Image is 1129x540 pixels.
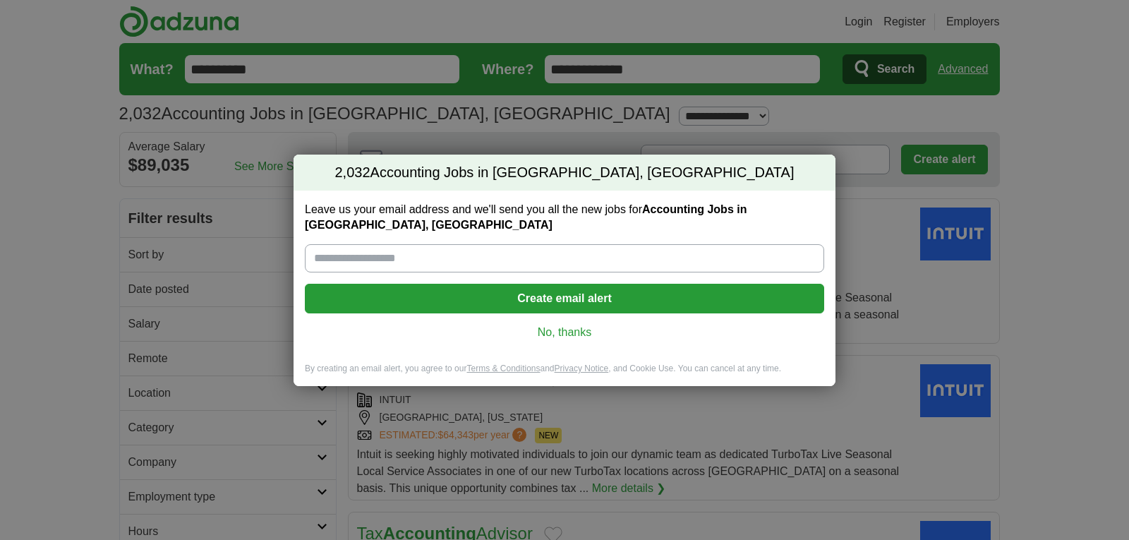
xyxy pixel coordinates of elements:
h2: Accounting Jobs in [GEOGRAPHIC_DATA], [GEOGRAPHIC_DATA] [294,155,835,191]
span: 2,032 [335,163,370,183]
div: By creating an email alert, you agree to our and , and Cookie Use. You can cancel at any time. [294,363,835,386]
a: Privacy Notice [555,364,609,373]
a: No, thanks [316,325,813,340]
label: Leave us your email address and we'll send you all the new jobs for [305,202,824,233]
a: Terms & Conditions [466,364,540,373]
button: Create email alert [305,284,824,313]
